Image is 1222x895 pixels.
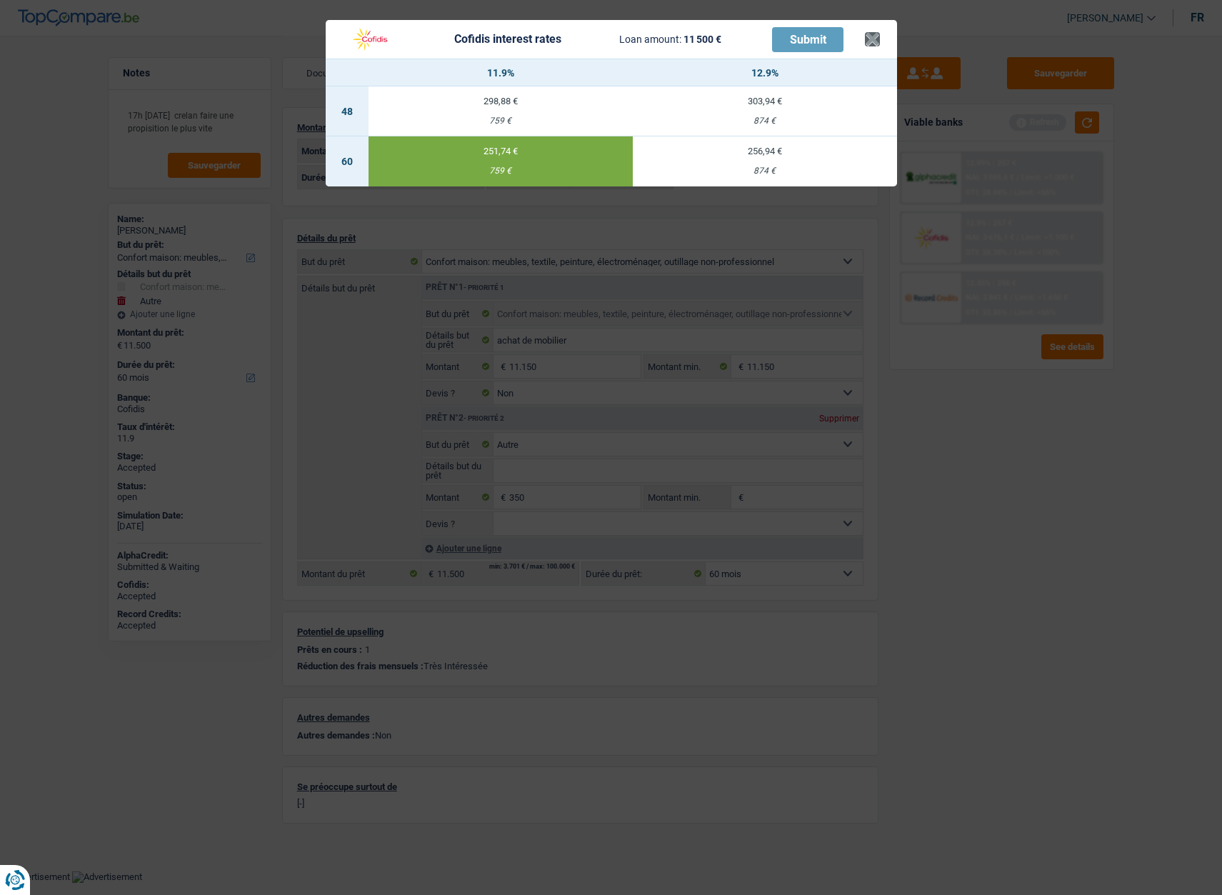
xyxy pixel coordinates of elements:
div: 759 € [369,166,633,176]
div: 298,88 € [369,96,633,106]
div: 874 € [633,166,897,176]
th: 11.9% [369,59,633,86]
div: 251,74 € [369,146,633,156]
div: Cofidis interest rates [454,34,561,45]
div: 874 € [633,116,897,126]
button: Submit [772,27,843,52]
button: × [865,32,880,46]
div: 759 € [369,116,633,126]
td: 48 [326,86,369,136]
div: 303,94 € [633,96,897,106]
span: Loan amount: [619,34,681,45]
img: Cofidis [343,26,397,53]
div: 256,94 € [633,146,897,156]
th: 12.9% [633,59,897,86]
span: 11 500 € [683,34,721,45]
td: 60 [326,136,369,186]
